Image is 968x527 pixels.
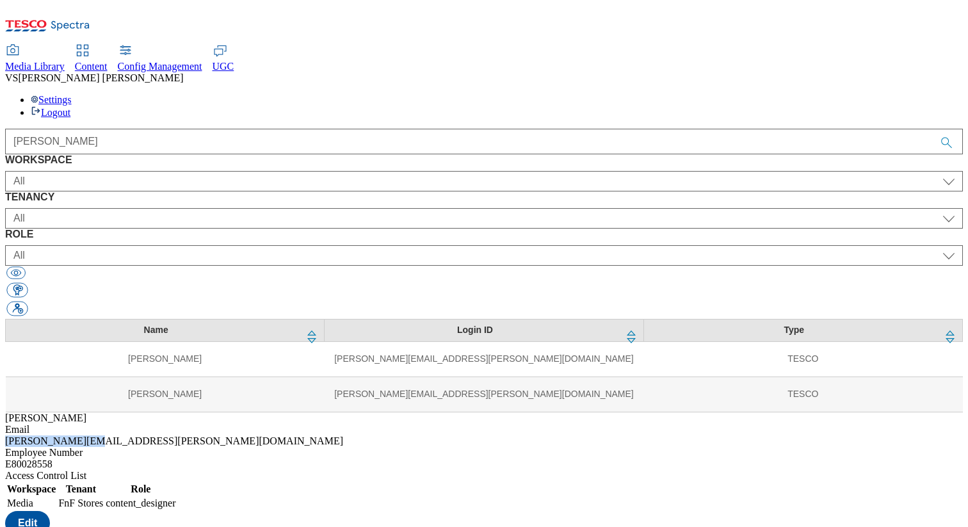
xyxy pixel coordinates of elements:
[5,72,18,83] span: VS
[213,45,234,72] a: UGC
[5,154,963,166] label: WORKSPACE
[325,377,643,412] td: [PERSON_NAME][EMAIL_ADDRESS][PERSON_NAME][DOMAIN_NAME]
[6,377,325,412] td: [PERSON_NAME]
[5,61,65,72] span: Media Library
[31,94,72,105] a: Settings
[5,129,963,154] input: Accessible label text
[332,325,617,336] div: Login ID
[5,412,86,423] span: [PERSON_NAME]
[643,341,962,377] td: TESCO
[5,191,963,203] label: TENANCY
[6,497,56,510] td: Media
[5,435,963,447] div: [PERSON_NAME][EMAIL_ADDRESS][PERSON_NAME][DOMAIN_NAME]
[13,325,298,336] div: Name
[5,447,963,458] div: Employee Number
[213,61,234,72] span: UGC
[6,341,325,377] td: [PERSON_NAME]
[75,45,108,72] a: Content
[643,377,962,412] td: TESCO
[105,483,176,496] th: Role
[75,61,108,72] span: Content
[5,424,963,435] div: Email
[118,61,202,72] span: Config Management
[5,458,963,470] div: E80028558
[58,497,104,510] td: FnF Stores
[652,325,937,336] div: Type
[6,483,56,496] th: Workspace
[31,107,70,118] a: Logout
[18,72,183,83] span: [PERSON_NAME] [PERSON_NAME]
[5,470,963,482] div: Access Control List
[5,229,963,240] label: ROLE
[5,45,65,72] a: Media Library
[58,483,104,496] th: Tenant
[325,341,643,377] td: [PERSON_NAME][EMAIL_ADDRESS][PERSON_NAME][DOMAIN_NAME]
[118,45,202,72] a: Config Management
[105,497,176,510] td: content_designer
